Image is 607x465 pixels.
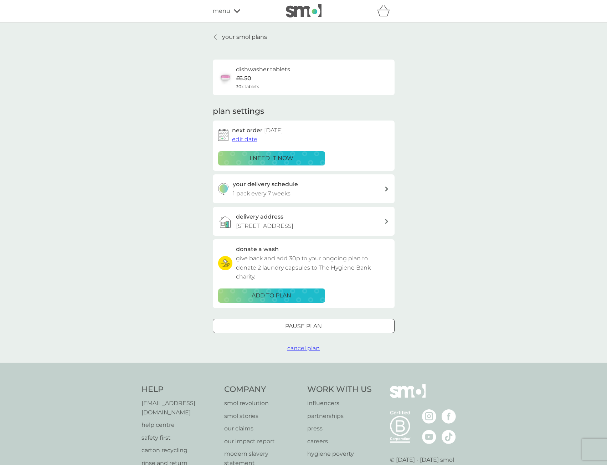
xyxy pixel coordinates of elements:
[213,319,395,333] button: Pause plan
[213,32,267,42] a: your smol plans
[233,180,298,189] h3: your delivery schedule
[307,424,372,433] a: press
[307,449,372,459] a: hygiene poverty
[218,70,232,85] img: dishwasher tablets
[213,207,395,236] a: delivery address[STREET_ADDRESS]
[307,384,372,395] h4: Work With Us
[307,412,372,421] a: partnerships
[232,136,257,143] span: edit date
[377,4,395,18] div: basket
[442,430,456,444] img: visit the smol Tiktok page
[218,288,325,303] button: ADD TO PLAN
[213,174,395,203] button: your delivery schedule1 pack every 7 weeks
[252,291,291,300] p: ADD TO PLAN
[218,151,325,165] button: i need it now
[287,344,320,353] button: cancel plan
[442,409,456,424] img: visit the smol Facebook page
[264,127,283,134] span: [DATE]
[307,399,372,408] a: influencers
[224,384,300,395] h4: Company
[250,154,293,163] p: i need it now
[236,83,259,90] span: 30x tablets
[232,126,283,135] h2: next order
[233,189,290,198] p: 1 pack every 7 weeks
[224,424,300,433] a: our claims
[213,6,230,16] span: menu
[224,437,300,446] a: our impact report
[142,384,217,395] h4: Help
[285,322,322,331] p: Pause plan
[142,446,217,455] a: carton recycling
[222,32,267,42] p: your smol plans
[287,345,320,352] span: cancel plan
[307,437,372,446] a: careers
[224,412,300,421] a: smol stories
[213,106,264,117] h2: plan settings
[142,433,217,443] a: safety first
[224,399,300,408] a: smol revolution
[422,409,436,424] img: visit the smol Instagram page
[390,384,426,408] img: smol
[236,245,279,254] h3: donate a wash
[232,135,257,144] button: edit date
[286,4,321,17] img: smol
[422,430,436,444] img: visit the smol Youtube page
[236,74,251,83] p: £6.50
[236,212,283,221] h3: delivery address
[236,221,293,231] p: [STREET_ADDRESS]
[236,65,290,74] h6: dishwasher tablets
[236,254,389,281] p: give back and add 30p to your ongoing plan to donate 2 laundry capsules to The Hygiene Bank charity.
[142,420,217,430] a: help centre
[142,399,217,417] a: [EMAIL_ADDRESS][DOMAIN_NAME]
